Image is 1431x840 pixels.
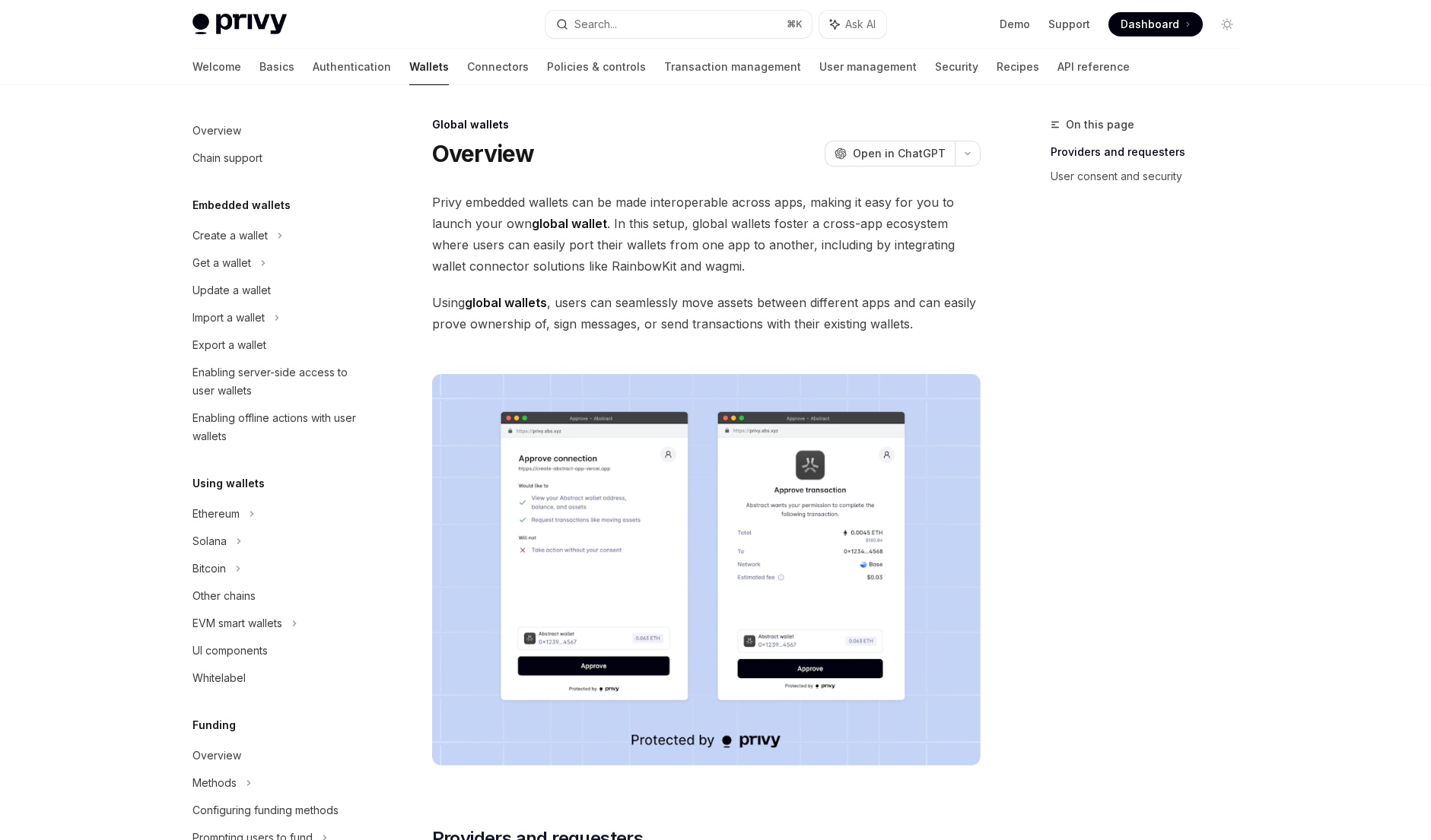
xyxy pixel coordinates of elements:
[547,49,646,85] a: Policies & controls
[467,49,529,85] a: Connectors
[192,14,287,35] img: light logo
[192,309,265,327] div: Import a wallet
[1051,140,1251,164] a: Providers and requesters
[180,637,375,664] a: UI components
[180,742,375,769] a: Overview
[180,664,375,692] a: Whitelabel
[192,363,366,400] div: Enabling server-side access to user wallets
[819,11,886,38] button: Ask AI
[180,797,375,824] a: Configuring funding methods
[1057,49,1130,85] a: API reference
[1051,164,1251,189] a: User consent and security
[192,281,271,300] div: Update a wallet
[432,292,981,334] span: Using , users can seamlessly move assets between different apps and can easily prove ownership of...
[192,532,227,550] div: Solana
[192,801,339,819] div: Configuring funding methods
[409,49,449,85] a: Wallets
[192,49,241,85] a: Welcome
[192,122,241,140] div: Overview
[192,669,246,687] div: Whitelabel
[192,196,291,214] h5: Embedded wallets
[545,11,812,38] button: Search...⌘K
[1000,17,1030,32] a: Demo
[192,336,266,354] div: Export a wallet
[180,331,375,359] a: Export a wallet
[192,614,282,632] div: EVM smart wallets
[180,117,375,144] a: Overview
[432,140,535,167] h1: Overview
[192,642,268,660] div: UI components
[180,277,375,304] a: Update a wallet
[845,17,876,32] span: Ask AI
[192,774,237,792] div: Methods
[432,374,981,766] img: images/Crossapp.png
[180,404,375,450] a: Enabling offline actions with user wallets
[192,587,256,605] div: Other chains
[192,474,265,493] h5: Using wallets
[465,295,547,310] strong: global wallets
[313,49,391,85] a: Authentication
[192,559,226,578] div: Bitcoin
[192,716,236,734] h5: Funding
[532,216,607,231] strong: global wallet
[935,49,978,85] a: Security
[259,49,294,85] a: Basics
[997,49,1039,85] a: Recipes
[180,359,375,404] a: Enabling server-side access to user wallets
[787,18,803,30] span: ⌘ K
[432,192,981,277] span: Privy embedded wallets can be made interoperable across apps, making it easy for you to launch yo...
[819,49,917,85] a: User management
[1121,17,1179,32] span: Dashboard
[192,149,262,167] div: Chain support
[180,144,375,172] a: Chain support
[1108,12,1203,36] a: Dashboard
[180,582,375,610] a: Other chains
[192,254,251,272] div: Get a wallet
[664,49,801,85] a: Transaction management
[192,505,240,523] div: Ethereum
[192,746,241,765] div: Overview
[1048,17,1090,32] a: Support
[1215,12,1239,36] button: Toggle dark mode
[574,15,617,33] div: Search...
[853,146,946,161] span: Open in ChatGPT
[192,227,268,245] div: Create a wallet
[432,117,981,132] div: Global wallets
[825,141,955,166] button: Open in ChatGPT
[1066,116,1134,134] span: On this page
[192,409,366,445] div: Enabling offline actions with user wallets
